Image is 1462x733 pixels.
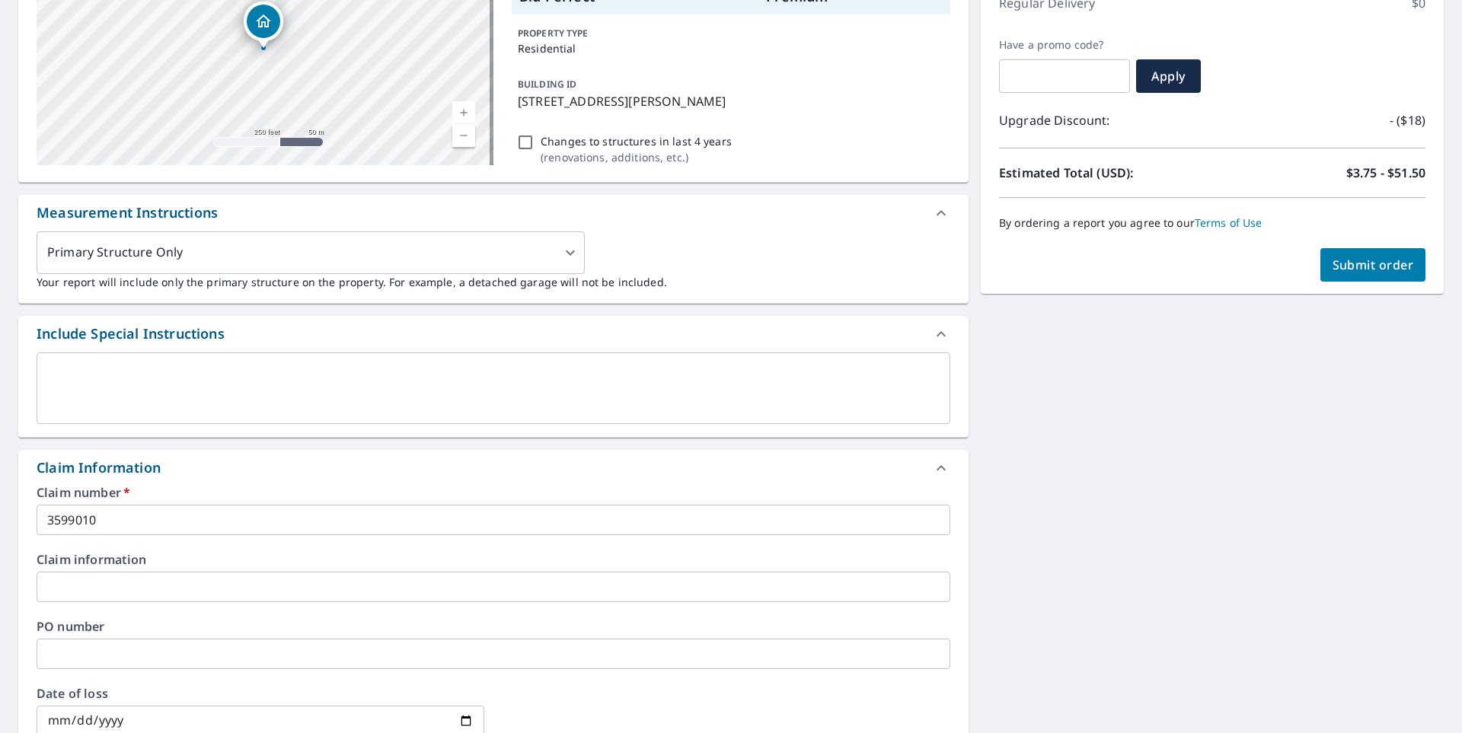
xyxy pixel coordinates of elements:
p: [STREET_ADDRESS][PERSON_NAME] [518,92,944,110]
p: - ($18) [1390,111,1425,129]
a: Terms of Use [1195,215,1262,230]
p: Your report will include only the primary structure on the property. For example, a detached gara... [37,274,950,290]
p: Changes to structures in last 4 years [541,133,732,149]
a: Current Level 17, Zoom Out [452,124,475,147]
p: Residential [518,40,944,56]
div: Include Special Instructions [18,316,969,352]
div: Measurement Instructions [18,195,969,231]
span: Submit order [1333,257,1414,273]
label: Have a promo code? [999,38,1130,52]
p: Estimated Total (USD): [999,164,1212,182]
span: Apply [1148,68,1189,84]
button: Submit order [1320,248,1426,282]
div: Dropped pin, building 1, Residential property, 10672 Richards Rd Corning, NY 14830 [244,2,283,49]
div: Claim Information [37,457,161,478]
p: ( renovations, additions, etc. ) [541,149,732,165]
div: Include Special Instructions [37,323,225,344]
p: By ordering a report you agree to our [999,216,1425,230]
button: Apply [1136,59,1201,93]
a: Current Level 17, Zoom In [452,101,475,124]
div: Measurement Instructions [37,202,218,223]
label: Claim information [37,553,950,566]
label: Claim number [37,486,950,499]
div: Claim Information [18,450,969,486]
p: BUILDING ID [518,78,576,91]
label: PO number [37,620,950,633]
p: $3.75 - $51.50 [1346,164,1425,182]
label: Date of loss [37,687,484,700]
p: Upgrade Discount: [999,111,1212,129]
div: Primary Structure Only [37,231,585,274]
p: PROPERTY TYPE [518,27,944,40]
